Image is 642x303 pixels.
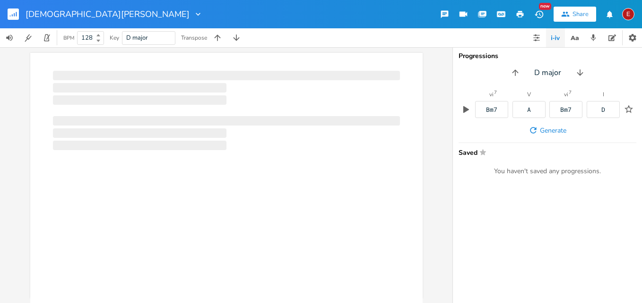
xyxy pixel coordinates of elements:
[494,90,497,95] sup: 7
[525,122,570,139] button: Generate
[459,167,636,176] div: You haven't saved any progressions.
[564,92,568,97] div: vi
[459,53,636,59] div: Progressions
[569,90,572,95] sup: 7
[527,92,531,97] div: V
[534,67,561,78] span: D major
[540,126,566,135] span: Generate
[459,149,631,156] span: Saved
[601,107,605,113] div: D
[489,92,494,97] div: vi
[527,107,531,113] div: A
[554,7,596,22] button: Share
[603,92,604,97] div: I
[622,8,634,20] div: ECMcCready
[573,10,589,18] div: Share
[529,6,548,23] button: New
[486,107,497,113] div: Bm7
[181,35,207,41] div: Transpose
[110,35,119,41] div: Key
[26,10,190,18] span: [DEMOGRAPHIC_DATA][PERSON_NAME]
[622,3,634,25] button: E
[560,107,572,113] div: Bm7
[539,3,551,10] div: New
[126,34,148,42] span: D major
[63,35,74,41] div: BPM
